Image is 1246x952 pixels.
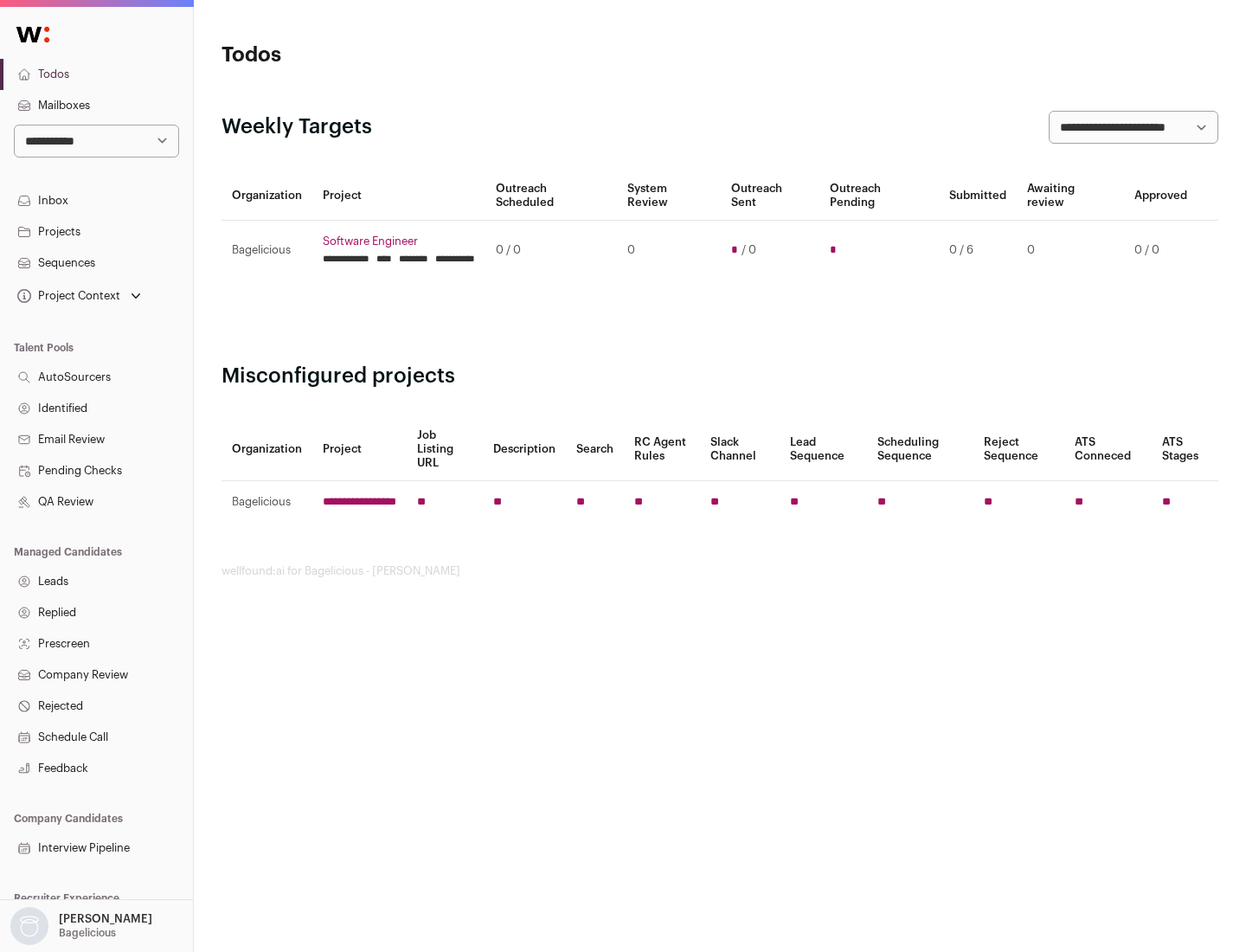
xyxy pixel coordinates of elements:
th: Awaiting review [1017,171,1124,221]
h2: Misconfigured projects [222,363,1218,390]
td: 0 / 6 [939,221,1017,280]
th: RC Agent Rules [624,418,699,481]
th: Lead Sequence [780,418,867,481]
th: Organization [222,418,312,481]
th: ATS Conneced [1064,418,1151,481]
th: Job Listing URL [407,418,483,481]
th: Scheduling Sequence [867,418,973,481]
th: Organization [222,171,312,221]
a: Software Engineer [323,235,475,248]
img: Wellfound [7,17,59,52]
th: Search [566,418,624,481]
th: Outreach Scheduled [485,171,617,221]
td: Bagelicious [222,221,312,280]
th: Slack Channel [700,418,780,481]
div: Project Context [14,289,120,303]
th: Outreach Pending [819,171,938,221]
th: Reject Sequence [973,418,1065,481]
th: Description [483,418,566,481]
th: Outreach Sent [721,171,820,221]
th: Approved [1124,171,1198,221]
img: nopic.png [10,907,48,945]
th: Submitted [939,171,1017,221]
td: Bagelicious [222,481,312,524]
button: Open dropdown [14,284,145,308]
button: Open dropdown [7,907,156,945]
td: 0 [1017,221,1124,280]
footer: wellfound:ai for Bagelicious - [PERSON_NAME] [222,564,1218,578]
p: Bagelicious [59,926,116,940]
td: 0 / 0 [485,221,617,280]
th: System Review [617,171,720,221]
td: 0 / 0 [1124,221,1198,280]
h1: Todos [222,42,554,69]
th: ATS Stages [1152,418,1218,481]
h2: Weekly Targets [222,113,372,141]
span: / 0 [742,243,756,257]
th: Project [312,418,407,481]
td: 0 [617,221,720,280]
p: [PERSON_NAME] [59,912,152,926]
th: Project [312,171,485,221]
